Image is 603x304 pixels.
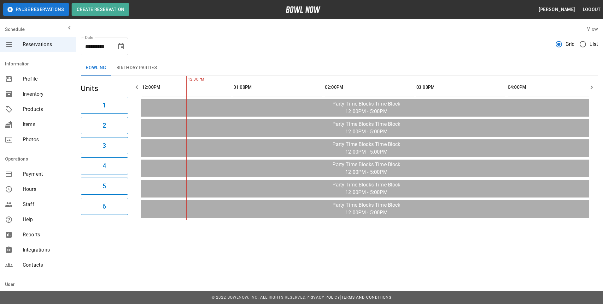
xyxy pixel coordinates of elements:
[115,40,127,53] button: Choose date, selected date is Oct 11, 2025
[111,60,162,76] button: Birthday Parties
[102,141,106,151] h6: 3
[81,60,598,76] div: inventory tabs
[23,170,71,178] span: Payment
[102,120,106,131] h6: 2
[81,117,128,134] button: 2
[341,295,391,300] a: Terms and Conditions
[307,295,340,300] a: Privacy Policy
[23,216,71,223] span: Help
[23,106,71,113] span: Products
[81,60,111,76] button: Bowling
[23,136,71,143] span: Photos
[580,4,603,15] button: Logout
[565,40,575,48] span: Grid
[102,161,106,171] h6: 4
[81,198,128,215] button: 6
[23,261,71,269] span: Contacts
[23,201,71,208] span: Staff
[23,41,71,48] span: Reservations
[102,100,106,110] h6: 1
[23,246,71,254] span: Integrations
[186,76,188,83] span: 12:30PM
[23,185,71,193] span: Hours
[23,90,71,98] span: Inventory
[81,178,128,195] button: 5
[233,78,322,96] th: 01:00PM
[23,231,71,239] span: Reports
[81,97,128,114] button: 1
[81,83,128,94] h5: Units
[536,4,577,15] button: [PERSON_NAME]
[81,157,128,174] button: 4
[23,75,71,83] span: Profile
[3,3,69,16] button: Pause Reservations
[102,181,106,191] h6: 5
[589,40,598,48] span: List
[72,3,129,16] button: Create Reservation
[212,295,307,300] span: © 2022 BowlNow, Inc. All Rights Reserved.
[286,6,320,13] img: logo
[587,26,598,32] label: View
[142,78,231,96] th: 12:00PM
[102,201,106,211] h6: 6
[81,137,128,154] button: 3
[23,121,71,128] span: Items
